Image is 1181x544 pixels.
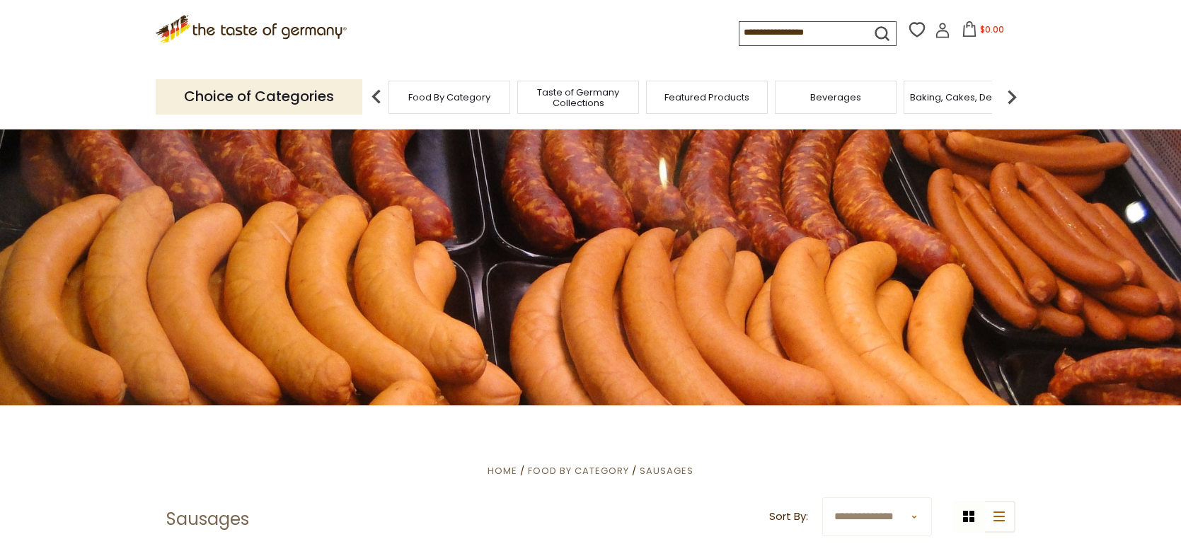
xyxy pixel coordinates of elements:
[769,508,808,526] label: Sort By:
[980,23,1004,35] span: $0.00
[362,83,391,111] img: previous arrow
[810,92,861,103] a: Beverages
[640,464,693,478] a: Sausages
[528,464,629,478] a: Food By Category
[664,92,749,103] a: Featured Products
[488,464,517,478] a: Home
[998,83,1026,111] img: next arrow
[408,92,490,103] a: Food By Category
[910,92,1020,103] a: Baking, Cakes, Desserts
[953,21,1013,42] button: $0.00
[166,509,249,530] h1: Sausages
[522,87,635,108] a: Taste of Germany Collections
[156,79,362,114] p: Choice of Categories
